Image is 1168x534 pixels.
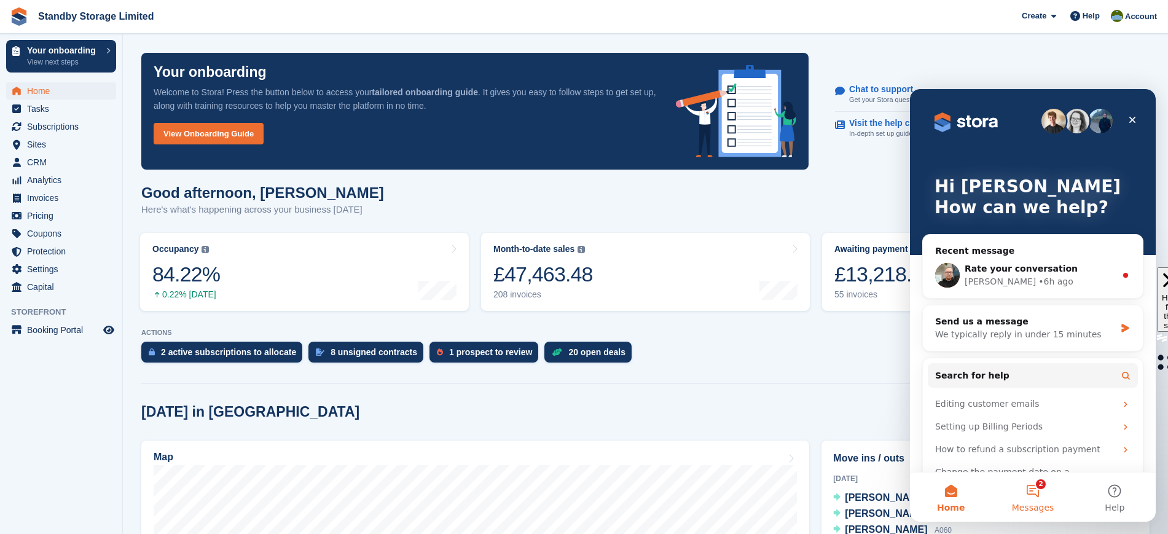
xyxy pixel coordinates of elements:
span: Help [1083,10,1100,22]
a: menu [6,278,116,296]
h2: Move ins / outs [833,451,1138,466]
a: Preview store [101,323,116,337]
span: Home [27,82,101,100]
a: [PERSON_NAME], [PERSON_NAME] A178 [833,506,1040,522]
span: [PERSON_NAME], [PERSON_NAME] [845,508,1015,519]
img: Aaron Winter [1111,10,1123,22]
div: 2 active subscriptions to allocate [161,347,296,357]
a: menu [6,261,116,278]
a: 1 prospect to review [429,342,544,369]
span: Booking Portal [27,321,101,339]
a: menu [6,171,116,189]
a: Visit the help center In-depth set up guides and resources. [835,112,1138,145]
img: active_subscription_to_allocate_icon-d502201f5373d7db506a760aba3b589e785aa758c864c3986d89f69b8ff3... [149,348,155,356]
a: menu [6,100,116,117]
span: Pricing [27,207,101,224]
span: Create [1022,10,1046,22]
iframe: Intercom live chat [910,89,1156,522]
a: Awaiting payment £13,218.00 55 invoices [822,233,1151,311]
div: 20 open deals [568,347,625,357]
span: Storefront [11,306,122,318]
span: Sites [27,136,101,153]
span: Settings [27,261,101,278]
div: 208 invoices [493,289,593,300]
div: 55 invoices [834,289,934,300]
a: menu [6,82,116,100]
a: menu [6,207,116,224]
a: Occupancy 84.22% 0.22% [DATE] [140,233,469,311]
span: [PERSON_NAME] [845,492,927,503]
p: Welcome to Stora! Press the button below to access your . It gives you easy to follow steps to ge... [154,85,656,112]
span: Analytics [27,171,101,189]
div: £47,463.48 [493,262,593,287]
img: contract_signature_icon-13c848040528278c33f63329250d36e43548de30e8caae1d1a13099fd9432cc5.svg [316,348,324,356]
span: Coupons [27,225,101,242]
span: Protection [27,243,101,260]
span: Invoices [27,189,101,206]
img: deal-1b604bf984904fb50ccaf53a9ad4b4a5d6e5aea283cecdc64d6e3604feb123c2.svg [552,348,562,356]
a: Your onboarding View next steps [6,40,116,73]
h2: Map [154,452,173,463]
p: Your onboarding [154,65,267,79]
a: 2 active subscriptions to allocate [141,342,308,369]
h1: Good afternoon, [PERSON_NAME] [141,184,384,201]
a: menu [6,225,116,242]
span: Account [1125,10,1157,23]
a: menu [6,136,116,153]
a: menu [6,321,116,339]
img: icon-info-grey-7440780725fd019a000dd9b08b2336e03edf1995a4989e88bcd33f0948082b44.svg [578,246,585,253]
div: 1 prospect to review [449,347,532,357]
p: Get your Stora questions answered. [849,95,957,105]
a: menu [6,154,116,171]
div: [DATE] [833,473,1138,484]
span: Subscriptions [27,118,101,135]
h2: [DATE] in [GEOGRAPHIC_DATA] [141,404,359,420]
div: Awaiting payment [834,244,908,254]
a: Standby Storage Limited [33,6,159,26]
a: Chat to support Get your Stora questions answered. [835,78,1138,112]
img: icon-info-grey-7440780725fd019a000dd9b08b2336e03edf1995a4989e88bcd33f0948082b44.svg [202,246,209,253]
a: [PERSON_NAME] A204 [833,490,952,506]
div: 84.22% [152,262,220,287]
span: Capital [27,278,101,296]
span: CRM [27,154,101,171]
a: menu [6,189,116,206]
a: menu [6,243,116,260]
a: Month-to-date sales £47,463.48 208 invoices [481,233,810,311]
img: stora-icon-8386f47178a22dfd0bd8f6a31ec36ba5ce8667c1dd55bd0f319d3a0aa187defe.svg [10,7,28,26]
p: View next steps [27,57,100,68]
p: Your onboarding [27,46,100,55]
strong: tailored onboarding guide [372,87,478,97]
p: Visit the help center [849,118,953,128]
p: In-depth set up guides and resources. [849,128,963,139]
